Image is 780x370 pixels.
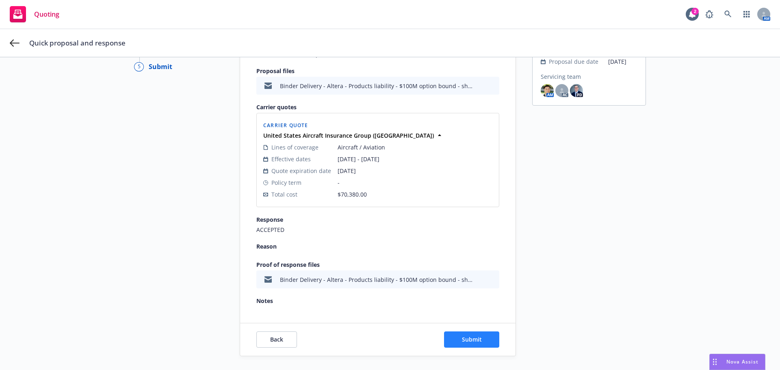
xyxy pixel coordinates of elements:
[709,354,765,370] button: Nova Assist
[29,38,126,48] span: Quick proposal and response
[256,261,320,268] strong: Proof of response files
[263,122,308,129] span: Carrier Quote
[720,6,736,22] a: Search
[570,84,583,97] span: photoPD
[280,275,472,284] div: Binder Delivery - Altera - Products liability - $100M option bound - short term policy.msg
[134,62,144,71] div: 5
[476,275,482,284] button: download file
[271,190,297,199] span: Total cost
[489,275,496,284] button: preview file
[34,11,59,17] span: Quoting
[476,81,482,91] button: download file
[489,81,496,91] button: preview file
[541,72,649,81] span: Servicing team
[271,143,318,151] span: Lines of coverage
[608,57,649,66] span: [DATE]
[338,190,367,198] span: $70,380.00
[256,103,297,111] strong: Carrier quotes
[462,335,482,343] span: Submit
[338,178,492,187] span: -
[256,242,277,250] strong: Reason
[701,6,717,22] a: Report a Bug
[271,167,331,175] span: Quote expiration date
[541,84,554,97] span: photoAM
[256,216,283,223] strong: Response
[6,3,63,26] a: Quoting
[570,84,583,97] img: photo
[726,358,758,365] span: Nova Assist
[271,178,301,187] span: Policy term
[280,82,472,90] div: Binder Delivery - Altera - Products liability - $100M option bound - short term policy.msg
[256,225,499,234] span: ACCEPTED
[444,331,499,348] button: Submit
[739,6,755,22] a: Switch app
[555,84,568,97] span: AC
[270,335,283,343] span: Back
[541,84,554,97] img: photo
[256,297,273,305] strong: Notes
[338,143,492,151] span: Aircraft / Aviation
[691,8,699,15] div: 2
[271,155,311,163] span: Effective dates
[710,354,720,370] div: Drag to move
[338,167,492,175] span: [DATE]
[338,155,492,163] span: [DATE] - [DATE]
[256,331,297,348] button: Back
[263,132,434,139] strong: United States Aircraft Insurance Group ([GEOGRAPHIC_DATA])
[256,67,295,75] strong: Proposal files
[549,57,598,66] span: Proposal due date
[149,62,172,71] div: Submit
